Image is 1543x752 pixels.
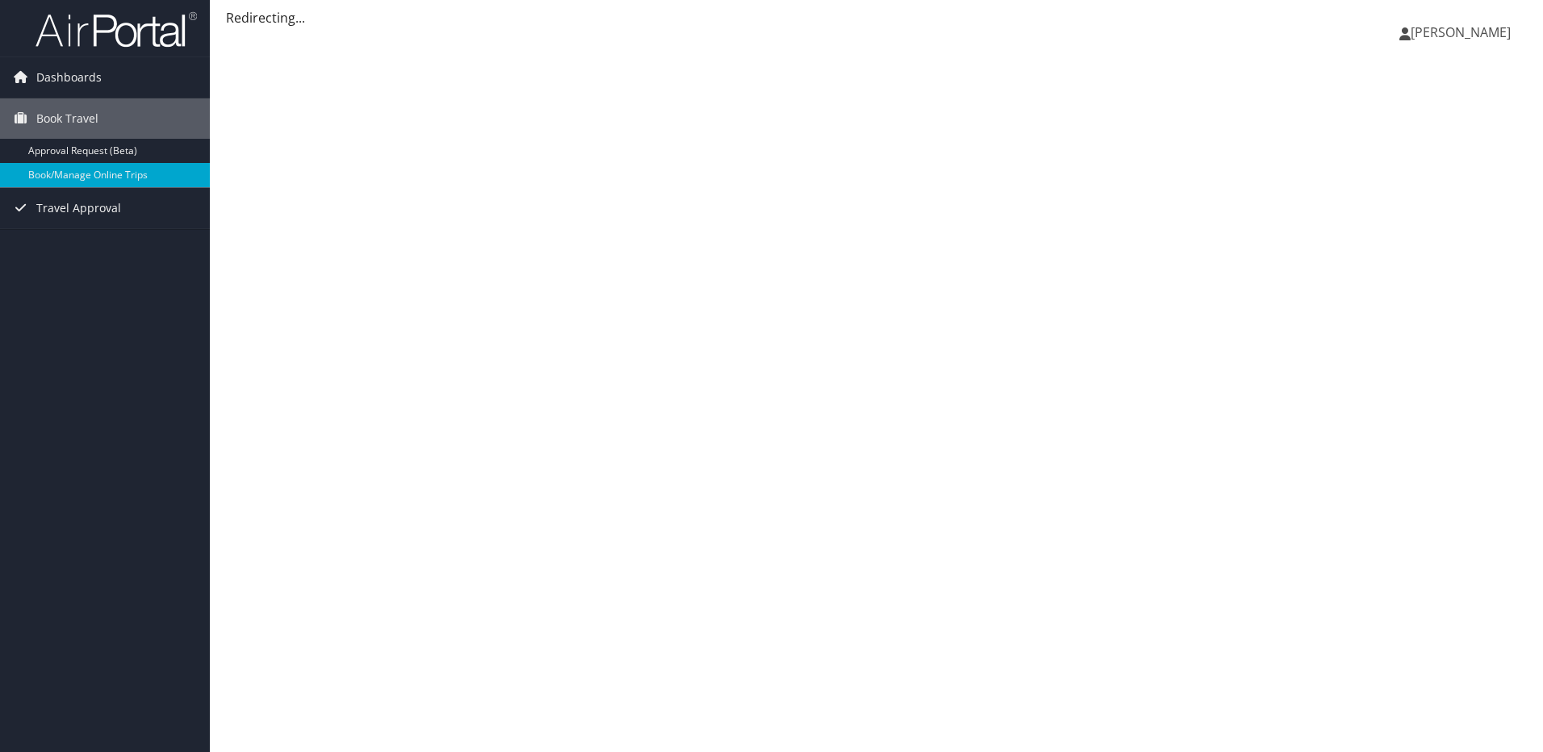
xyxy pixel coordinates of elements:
[36,188,121,228] span: Travel Approval
[1411,23,1511,41] span: [PERSON_NAME]
[226,8,1527,27] div: Redirecting...
[36,10,197,48] img: airportal-logo.png
[36,98,98,139] span: Book Travel
[36,57,102,98] span: Dashboards
[1399,8,1527,56] a: [PERSON_NAME]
